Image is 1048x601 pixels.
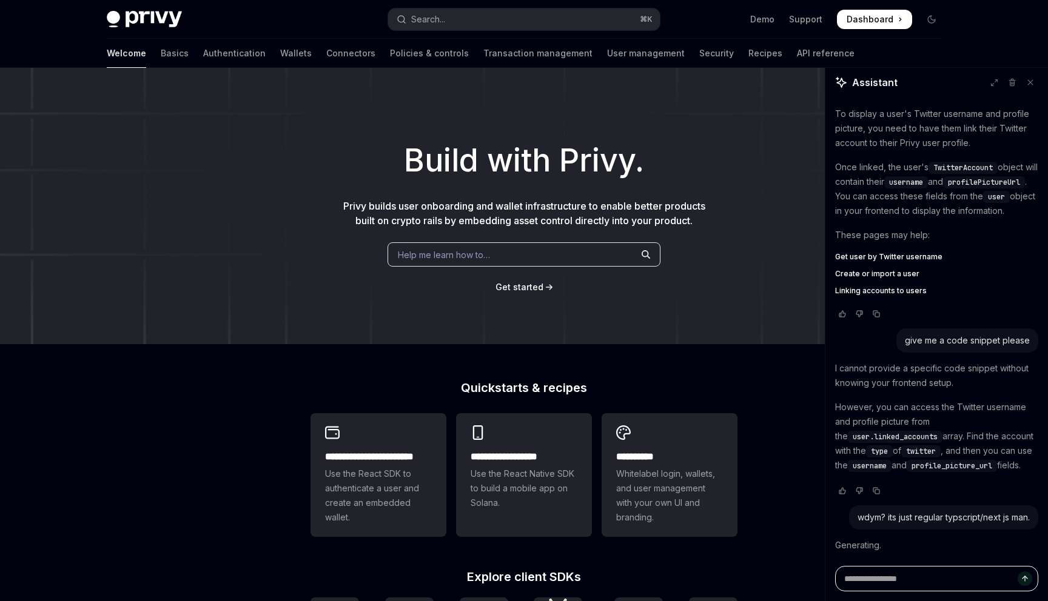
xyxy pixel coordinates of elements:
a: User management [607,39,685,68]
a: Policies & controls [390,39,469,68]
span: user [988,192,1005,202]
img: dark logo [107,11,182,28]
button: Copy chat response [869,485,884,497]
a: Create or import a user [835,269,1038,279]
span: Dashboard [847,13,893,25]
span: Create or import a user [835,269,919,279]
a: Dashboard [837,10,912,29]
span: Use the React SDK to authenticate a user and create an embedded wallet. [325,467,432,525]
button: Open search [388,8,660,30]
span: Linking accounts to users [835,286,927,296]
span: username [853,461,887,471]
button: Vote that response was good [835,485,850,497]
a: Support [789,13,822,25]
h2: Quickstarts & recipes [311,382,737,394]
button: Copy chat response [869,308,884,320]
span: TwitterAccount [933,163,993,173]
a: Wallets [280,39,312,68]
a: API reference [797,39,855,68]
a: Get user by Twitter username [835,252,1038,262]
span: ⌘ K [640,15,653,24]
a: Authentication [203,39,266,68]
span: twitter [906,447,936,456]
a: Linking accounts to users [835,286,1038,296]
p: However, you can access the Twitter username and profile picture from the array. Find the account... [835,400,1038,473]
a: Demo [750,13,774,25]
p: Once linked, the user's object will contain their and . You can access these fields from the obje... [835,160,1038,218]
span: user.linked_accounts [853,432,938,442]
a: Security [699,39,734,68]
p: These pages may help: [835,228,1038,242]
span: Whitelabel login, wallets, and user management with your own UI and branding. [616,467,723,525]
span: Privy builds user onboarding and wallet infrastructure to enable better products built on crypto ... [343,200,705,227]
span: profile_picture_url [912,461,992,471]
span: Help me learn how to… [398,248,490,261]
h1: Build with Privy. [19,137,1029,184]
a: Transaction management [483,39,593,68]
div: give me a code snippet please [905,334,1030,347]
span: profilePictureUrl [948,178,1020,187]
button: Vote that response was not good [852,485,867,497]
button: Vote that response was good [835,308,850,320]
span: Get user by Twitter username [835,252,942,262]
a: Recipes [748,39,782,68]
p: To display a user's Twitter username and profile picture, you need to have them link their Twitte... [835,107,1038,150]
div: Generating. [835,530,1038,561]
span: Assistant [852,75,898,90]
div: Search... [411,12,445,27]
a: Basics [161,39,189,68]
textarea: Ask a question... [835,566,1038,591]
div: wdym? its just regular typscript/next js man. [858,511,1030,523]
p: I cannot provide a specific code snippet without knowing your frontend setup. [835,361,1038,390]
a: Connectors [326,39,375,68]
a: Welcome [107,39,146,68]
button: Send message [1018,571,1032,586]
a: Get started [495,281,543,293]
h2: Explore client SDKs [311,571,737,583]
span: type [871,447,888,456]
span: Use the React Native SDK to build a mobile app on Solana. [471,467,577,510]
button: Vote that response was not good [852,308,867,320]
span: username [889,178,923,187]
span: Get started [495,282,543,292]
button: Toggle dark mode [922,10,941,29]
a: **** *****Whitelabel login, wallets, and user management with your own UI and branding. [602,413,737,537]
a: **** **** **** ***Use the React Native SDK to build a mobile app on Solana. [456,413,592,537]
